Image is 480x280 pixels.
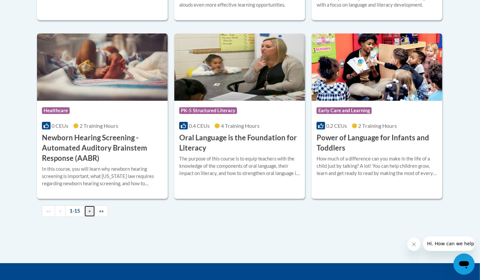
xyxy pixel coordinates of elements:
[46,208,51,214] span: ««
[317,155,437,177] div: How much of a difference can you make in the life of a child just by talking? A lot! You can help...
[174,33,305,101] img: Course Logo
[454,254,475,275] iframe: Button to launch messaging window
[42,205,55,217] a: Begining
[174,33,305,199] a: Course LogoPK-5 Structured Literacy0.4 CEUs4 Training Hours Oral Language is the Foundation for L...
[326,122,347,129] span: 0.2 CEUs
[179,107,237,114] span: PK-5 Structured Literacy
[312,33,442,101] img: Course Logo
[51,122,68,129] span: 0 CEUs
[317,107,372,114] span: Early Care and Learning
[42,165,163,187] div: In this course, you will learn why newborn hearing screening is important, what [US_STATE] law re...
[179,133,300,153] h3: Oral Language is the Foundation for Literacy
[189,122,210,129] span: 0.4 CEUs
[407,238,421,251] iframe: Close message
[65,205,85,217] a: 1-15
[312,33,442,199] a: Course LogoEarly Care and Learning0.2 CEUs2 Training Hours Power of Language for Infants and Todd...
[84,205,95,217] a: Next
[99,208,104,214] span: »»
[59,208,61,214] span: «
[95,205,108,217] a: End
[4,5,53,10] span: Hi. How can we help?
[55,205,66,217] a: Previous
[42,133,163,163] h3: Newborn Hearing Screening - Automated Auditory Brainstem Response (AABR)
[423,236,475,251] iframe: Message from company
[37,33,168,199] a: Course LogoHealthcare0 CEUs2 Training Hours Newborn Hearing Screening - Automated Auditory Brains...
[179,155,300,177] div: The purpose of this course is to equip teachers with the knowledge of the components of oral lang...
[317,133,437,153] h3: Power of Language for Infants and Toddlers
[358,122,397,129] span: 2 Training Hours
[37,33,168,101] img: Course Logo
[88,208,91,214] span: »
[80,122,118,129] span: 2 Training Hours
[221,122,259,129] span: 4 Training Hours
[42,107,70,114] span: Healthcare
